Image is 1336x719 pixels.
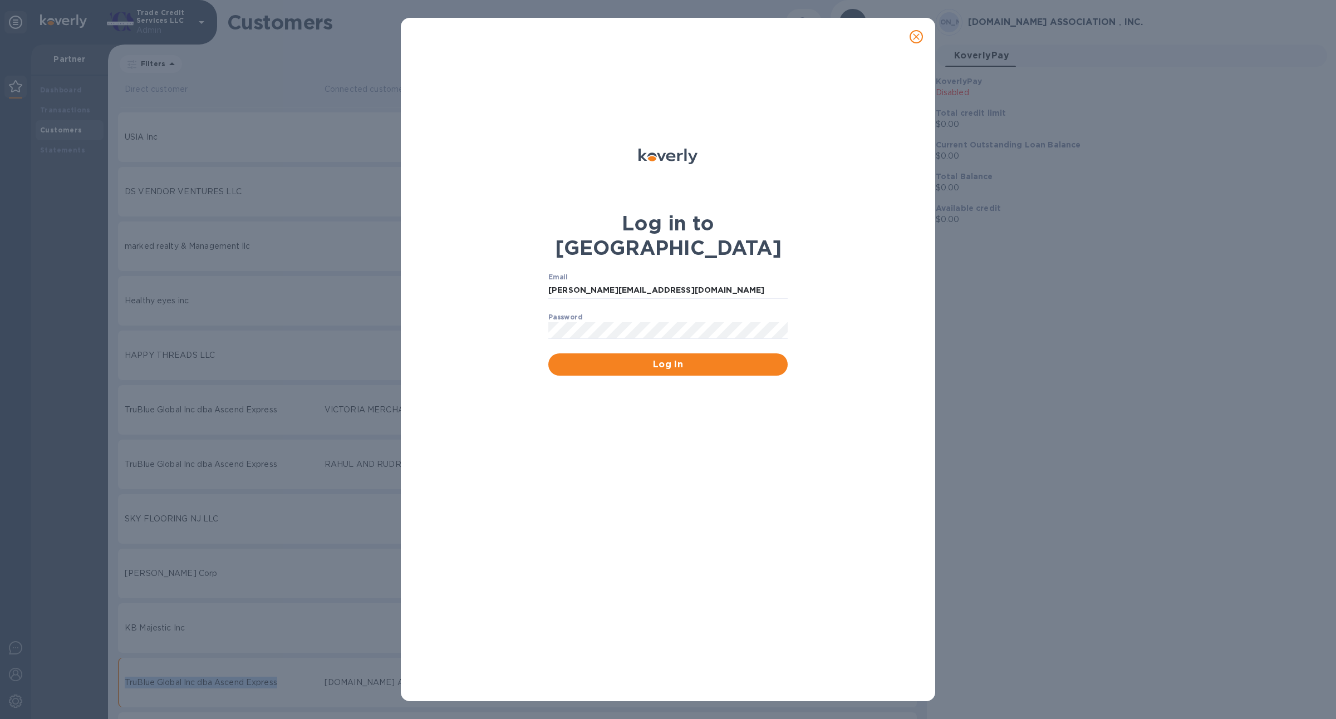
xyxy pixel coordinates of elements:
[548,282,788,299] input: Email
[548,314,582,321] label: Password
[903,23,930,50] button: close
[557,358,779,371] span: Log In
[548,353,788,376] button: Log In
[548,274,568,281] label: Email
[555,211,782,260] b: Log in to [GEOGRAPHIC_DATA]
[638,149,698,164] img: Koverly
